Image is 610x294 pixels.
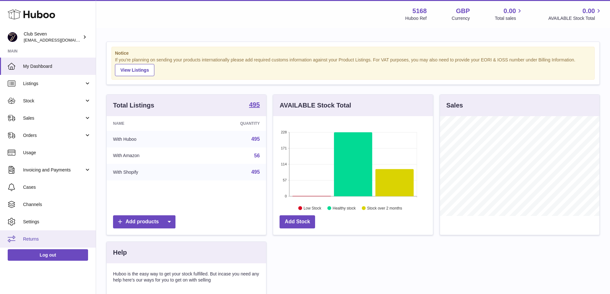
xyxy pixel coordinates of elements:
p: Huboo is the easy way to get your stock fulfilled. But incase you need any help here's our ways f... [113,271,260,283]
a: 495 [251,136,260,142]
td: With Huboo [107,131,194,147]
text: 228 [281,130,287,134]
text: 171 [281,146,287,150]
a: 0.00 AVAILABLE Stock Total [548,7,602,21]
span: Listings [23,81,84,87]
h3: AVAILABLE Stock Total [280,101,351,110]
text: 57 [283,178,287,182]
span: Invoicing and Payments [23,167,84,173]
strong: 5168 [412,7,427,15]
text: Low Stock [304,206,321,210]
span: Sales [23,115,84,121]
img: info@wearclubseven.com [8,32,17,42]
a: View Listings [115,64,154,76]
div: Club Seven [24,31,81,43]
strong: Notice [115,50,591,56]
span: Cases [23,184,91,190]
span: Usage [23,150,91,156]
div: Currency [452,15,470,21]
div: Huboo Ref [405,15,427,21]
span: My Dashboard [23,63,91,69]
span: [EMAIL_ADDRESS][DOMAIN_NAME] [24,37,94,43]
h3: Help [113,248,127,257]
th: Quantity [194,116,266,131]
td: With Shopify [107,164,194,180]
text: 0 [285,194,287,198]
a: Log out [8,249,88,261]
strong: GBP [456,7,470,15]
span: Orders [23,132,84,139]
span: 0.00 [582,7,595,15]
a: 495 [249,101,260,109]
a: Add products [113,215,175,228]
span: AVAILABLE Stock Total [548,15,602,21]
span: 0.00 [504,7,516,15]
h3: Sales [446,101,463,110]
a: 56 [254,153,260,158]
a: Add Stock [280,215,315,228]
strong: 495 [249,101,260,108]
div: If you're planning on sending your products internationally please add required customs informati... [115,57,591,76]
a: 495 [251,169,260,175]
text: 114 [281,162,287,166]
text: Healthy stock [333,206,356,210]
span: Total sales [495,15,523,21]
text: Stock over 2 months [367,206,402,210]
a: 0.00 Total sales [495,7,523,21]
span: Settings [23,219,91,225]
th: Name [107,116,194,131]
span: Channels [23,202,91,208]
span: Returns [23,236,91,242]
h3: Total Listings [113,101,154,110]
span: Stock [23,98,84,104]
td: With Amazon [107,147,194,164]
